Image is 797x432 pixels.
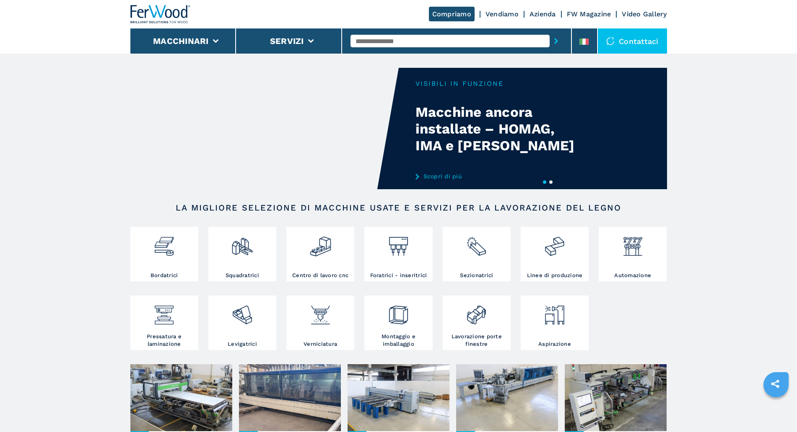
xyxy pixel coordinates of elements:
h3: Centro di lavoro cnc [292,272,348,279]
img: centro_di_lavoro_cnc_2.png [309,229,332,257]
a: Compriamo [429,7,475,21]
a: Vendiamo [485,10,519,18]
h3: Foratrici - inseritrici [370,272,427,279]
h3: Aspirazione [538,340,571,348]
a: Video Gallery [622,10,667,18]
a: Pressatura e laminazione [130,296,198,350]
h3: Verniciatura [304,340,337,348]
img: montaggio_imballaggio_2.png [387,298,410,326]
img: foratrici_inseritrici_2.png [387,229,410,257]
h3: Pressatura e laminazione [132,333,196,348]
img: Contattaci [606,37,615,45]
button: submit-button [550,31,563,51]
a: Sezionatrici [443,227,511,281]
a: Automazione [599,227,667,281]
video: Your browser does not support the video tag. [130,68,399,189]
h3: Sezionatrici [460,272,493,279]
h3: Lavorazione porte finestre [445,333,509,348]
img: levigatrici_2.png [231,298,253,326]
img: Promozioni [348,364,449,431]
a: Squadratrici [208,227,276,281]
h3: Automazione [614,272,651,279]
a: Linee di produzione [521,227,589,281]
button: 2 [549,180,553,184]
img: Visibili presso clienti [239,364,341,431]
img: squadratrici_2.png [231,229,253,257]
a: Centro di lavoro cnc [286,227,354,281]
img: Show room [565,364,667,431]
a: Verniciatura [286,296,354,350]
button: 1 [543,180,546,184]
a: Azienda [530,10,556,18]
img: pressa-strettoia.png [153,298,175,326]
img: lavorazione_porte_finestre_2.png [465,298,488,326]
img: Occasioni [456,364,558,431]
img: Ferwood [130,5,191,23]
h3: Linee di produzione [527,272,583,279]
h3: Levigatrici [228,340,257,348]
iframe: Chat [761,394,791,426]
a: Bordatrici [130,227,198,281]
a: Montaggio e imballaggio [364,296,432,350]
img: sezionatrici_2.png [465,229,488,257]
img: automazione.png [622,229,644,257]
img: bordatrici_1.png [153,229,175,257]
h3: Montaggio e imballaggio [366,333,430,348]
a: Foratrici - inseritrici [364,227,432,281]
a: sharethis [765,373,786,394]
a: Levigatrici [208,296,276,350]
img: Nuovi arrivi [130,364,232,431]
img: verniciatura_1.png [309,298,332,326]
img: aspirazione_1.png [543,298,566,326]
button: Macchinari [153,36,209,46]
a: FW Magazine [567,10,611,18]
h3: Squadratrici [226,272,259,279]
h2: LA MIGLIORE SELEZIONE DI MACCHINE USATE E SERVIZI PER LA LAVORAZIONE DEL LEGNO [157,203,640,213]
a: Scopri di più [415,173,580,180]
img: linee_di_produzione_2.png [543,229,566,257]
h3: Bordatrici [151,272,178,279]
button: Servizi [270,36,304,46]
a: Aspirazione [521,296,589,350]
a: Lavorazione porte finestre [443,296,511,350]
div: Contattaci [598,28,667,54]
